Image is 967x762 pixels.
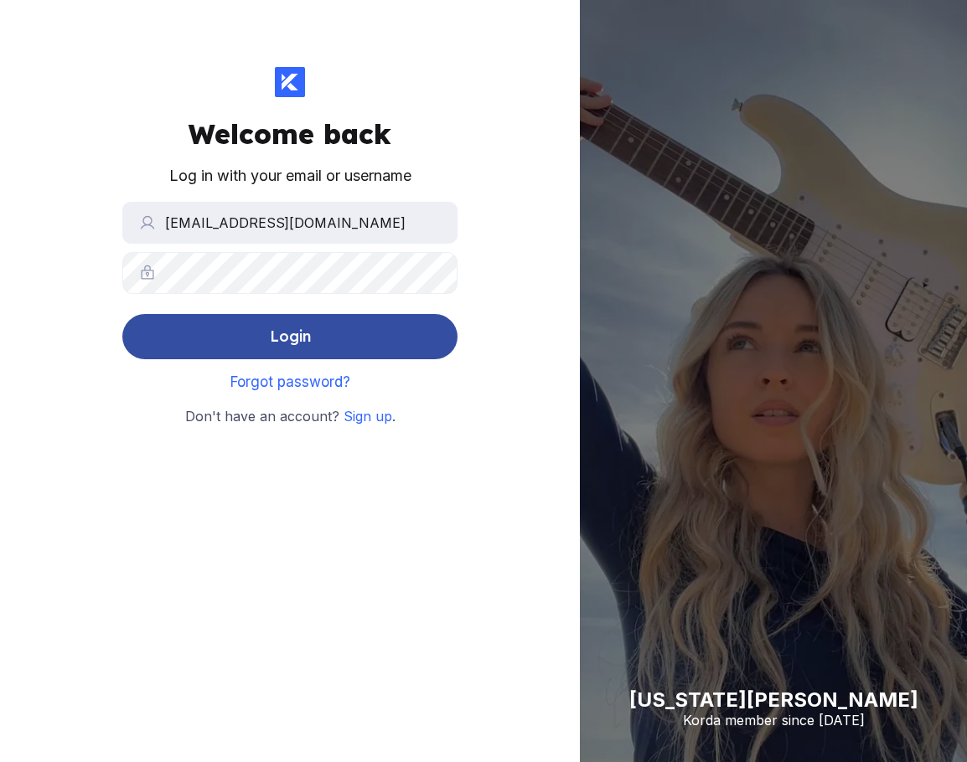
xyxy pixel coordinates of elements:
div: Korda member since [DATE] [629,712,918,729]
div: Login [270,320,311,353]
a: Forgot password? [230,373,350,390]
div: Log in with your email or username [169,164,411,188]
button: Login [122,314,458,359]
input: Email or username [122,202,458,244]
div: Welcome back [189,117,391,151]
small: Don't have an account? . [185,406,396,428]
div: [US_STATE][PERSON_NAME] [629,687,918,712]
a: Sign up [344,408,392,425]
